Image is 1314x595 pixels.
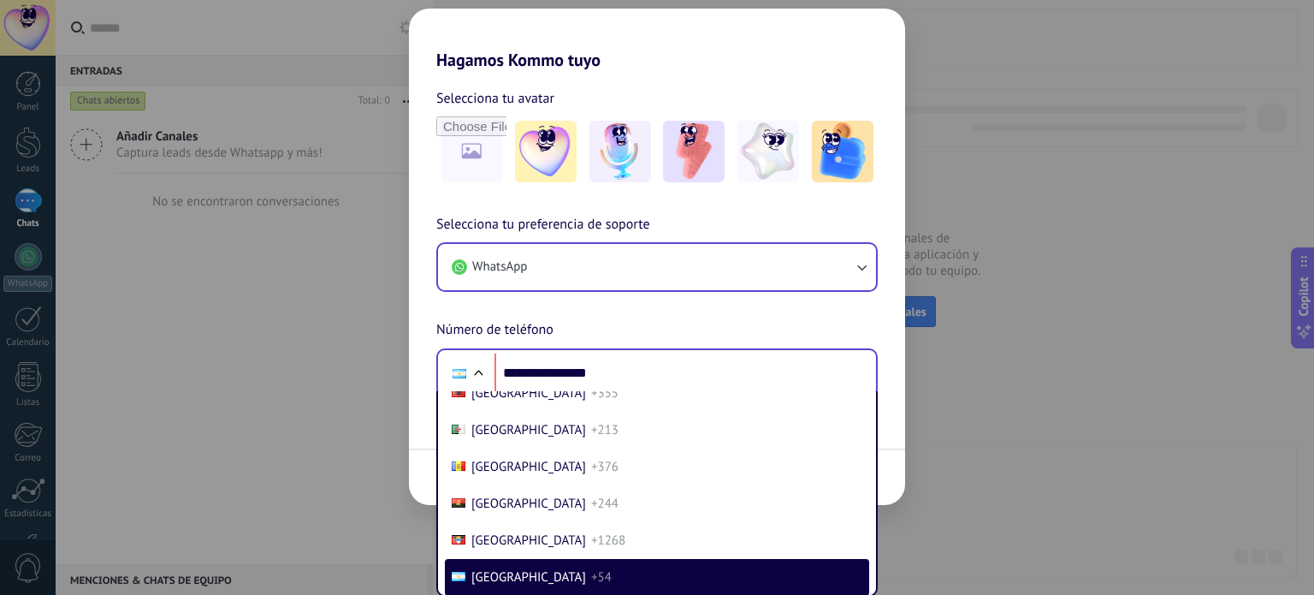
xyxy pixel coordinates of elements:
[436,319,553,342] span: Número de teléfono
[663,121,725,182] img: -3.jpeg
[443,355,476,391] div: Argentina: + 54
[471,533,586,549] span: [GEOGRAPHIC_DATA]
[436,214,650,236] span: Selecciona tu preferencia de soporte
[436,87,554,110] span: Selecciona tu avatar
[438,244,876,290] button: WhatsApp
[589,121,651,182] img: -2.jpeg
[409,9,905,70] h2: Hagamos Kommo tuyo
[515,121,577,182] img: -1.jpeg
[471,459,586,475] span: [GEOGRAPHIC_DATA]
[591,496,619,512] span: +244
[737,121,799,182] img: -4.jpeg
[591,569,612,586] span: +54
[471,569,586,586] span: [GEOGRAPHIC_DATA]
[472,259,527,276] span: WhatsApp
[471,496,586,512] span: [GEOGRAPHIC_DATA]
[471,385,586,402] span: [GEOGRAPHIC_DATA]
[471,422,586,438] span: [GEOGRAPHIC_DATA]
[591,459,619,475] span: +376
[812,121,873,182] img: -5.jpeg
[591,422,619,438] span: +213
[591,385,619,402] span: +355
[591,533,625,549] span: +1268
